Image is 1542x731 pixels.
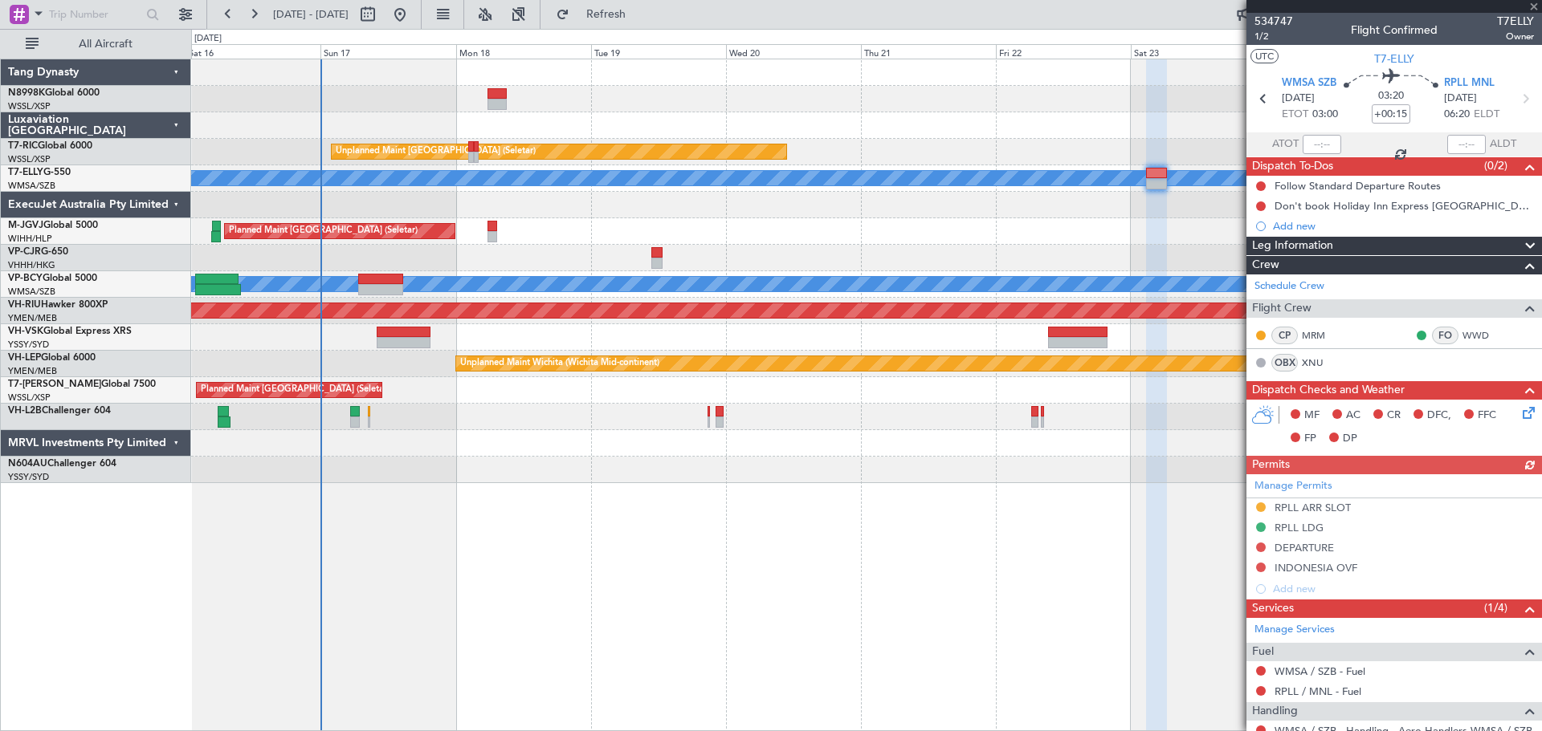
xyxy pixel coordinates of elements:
span: 534747 [1254,13,1293,30]
span: (1/4) [1484,599,1507,616]
a: N8998KGlobal 6000 [8,88,100,98]
span: [DATE] - [DATE] [273,7,349,22]
span: ETOT [1282,107,1308,123]
a: WMSA / SZB - Fuel [1275,664,1365,678]
span: VP-CJR [8,247,41,257]
a: VH-VSKGlobal Express XRS [8,327,132,336]
a: T7-RICGlobal 6000 [8,141,92,151]
div: [DATE] [194,32,222,46]
a: VH-L2BChallenger 604 [8,406,111,416]
a: T7-ELLYG-550 [8,168,71,177]
div: CP [1271,327,1298,344]
span: Flight Crew [1252,299,1312,318]
span: Crew [1252,256,1279,274]
span: ELDT [1474,107,1499,123]
a: VHHH/HKG [8,259,55,271]
span: M-JGVJ [8,221,43,230]
a: RPLL / MNL - Fuel [1275,684,1361,698]
div: Planned Maint [GEOGRAPHIC_DATA] (Seletar) [201,378,390,402]
span: Refresh [573,9,640,20]
span: Handling [1252,702,1298,721]
a: WMSA/SZB [8,180,55,192]
span: CR [1387,408,1401,424]
span: VH-LEP [8,353,41,363]
a: N604AUChallenger 604 [8,459,116,469]
div: Follow Standard Departure Routes [1275,179,1441,193]
a: M-JGVJGlobal 5000 [8,221,98,230]
span: Dispatch To-Dos [1252,157,1333,176]
div: Thu 21 [861,44,996,59]
a: YSSY/SYD [8,339,49,351]
span: 06:20 [1444,107,1470,123]
div: Add new [1273,219,1534,233]
button: All Aircraft [18,31,174,57]
span: 1/2 [1254,30,1293,43]
div: Planned Maint [GEOGRAPHIC_DATA] (Seletar) [229,219,418,243]
div: Unplanned Maint [GEOGRAPHIC_DATA] (Seletar) [336,140,536,164]
span: Owner [1497,30,1534,43]
span: Dispatch Checks and Weather [1252,381,1405,400]
span: AC [1346,408,1360,424]
span: VH-RIU [8,300,41,310]
span: 03:00 [1312,107,1338,123]
a: YMEN/MEB [8,312,57,324]
div: Wed 20 [726,44,861,59]
span: T7-ELLY [1374,51,1414,67]
span: [DATE] [1444,91,1477,107]
div: Flight Confirmed [1351,22,1438,39]
div: Tue 19 [591,44,726,59]
a: VH-LEPGlobal 6000 [8,353,96,363]
a: VP-CJRG-650 [8,247,68,257]
a: WMSA/SZB [8,286,55,298]
span: N8998K [8,88,45,98]
a: YMEN/MEB [8,365,57,377]
span: (0/2) [1484,157,1507,174]
span: All Aircraft [42,39,169,50]
button: Refresh [549,2,645,27]
div: Mon 18 [456,44,591,59]
span: VH-L2B [8,406,42,416]
span: VH-VSK [8,327,43,336]
a: WIHH/HLP [8,233,52,245]
span: T7ELLY [1497,13,1534,30]
span: VP-BCY [8,274,43,283]
a: VP-BCYGlobal 5000 [8,274,97,283]
a: Manage Services [1254,622,1335,638]
span: FFC [1478,408,1496,424]
span: Services [1252,599,1294,618]
div: OBX [1271,354,1298,372]
a: WSSL/XSP [8,392,51,404]
span: Leg Information [1252,237,1333,255]
span: 03:20 [1378,88,1404,104]
span: T7-[PERSON_NAME] [8,380,101,389]
a: WSSL/XSP [8,153,51,165]
div: Sun 17 [320,44,455,59]
div: Don't book Holiday Inn Express [GEOGRAPHIC_DATA] [GEOGRAPHIC_DATA] [1275,199,1534,213]
a: T7-[PERSON_NAME]Global 7500 [8,380,156,389]
a: MRM [1302,328,1338,343]
a: XNU [1302,355,1338,370]
span: FP [1304,431,1316,447]
span: N604AU [8,459,47,469]
button: UTC [1250,49,1279,63]
div: FO [1432,327,1458,344]
span: WMSA SZB [1282,75,1336,91]
span: T7-RIC [8,141,38,151]
div: Sat 16 [186,44,320,59]
span: DFC, [1427,408,1451,424]
a: Schedule Crew [1254,278,1324,294]
span: ATOT [1272,136,1299,152]
span: Fuel [1252,643,1274,661]
a: WWD [1462,328,1499,343]
a: WSSL/XSP [8,100,51,112]
div: Unplanned Maint Wichita (Wichita Mid-continent) [460,351,659,376]
span: RPLL MNL [1444,75,1495,91]
span: ALDT [1490,136,1516,152]
input: Trip Number [49,2,141,26]
span: DP [1343,431,1357,447]
span: T7-ELLY [8,168,43,177]
a: YSSY/SYD [8,471,49,483]
span: [DATE] [1282,91,1315,107]
a: VH-RIUHawker 800XP [8,300,108,310]
div: Fri 22 [996,44,1131,59]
